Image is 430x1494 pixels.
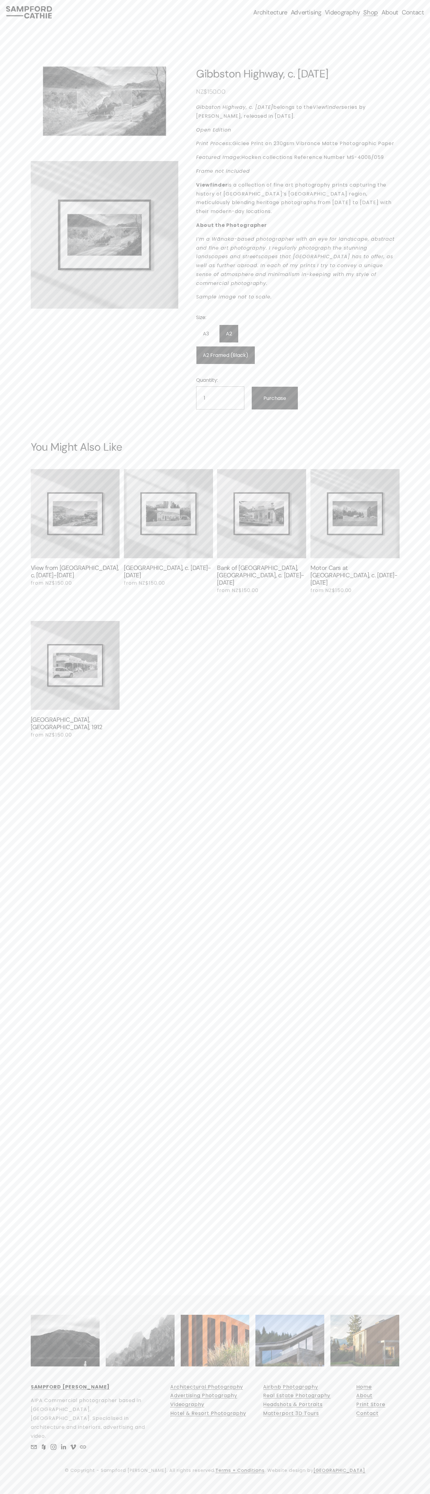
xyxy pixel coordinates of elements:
a: folder dropdown [253,8,287,17]
a: Sampford Cathie [70,1444,76,1450]
img: Throwback to this awesome shoot with @livingthedreamtoursnz at the incredible Te Kano Estate Cell... [181,1306,250,1375]
strong: Viewfinder [196,181,228,188]
img: Had an epic time shooting this place, definite James Bond vibes! 🍸 [255,1306,324,1375]
span: Architecture [253,9,287,16]
a: Real Estate Photography [263,1391,330,1400]
div: Purchase [252,387,298,409]
a: [GEOGRAPHIC_DATA] [314,1467,365,1475]
p: © Copyright - Sampford [PERSON_NAME]. All rights reserved. . Website design by [31,1467,400,1475]
img: Have I finally got around to scheduling some new instagram posts? Only time will tell. Anyway, he... [330,1306,399,1375]
img: Sampford-Cathie-Wanaka-Photographer-5.jpg [31,161,178,309]
span: [GEOGRAPHIC_DATA] [314,1467,365,1473]
em: Featured Image: [196,154,241,161]
strong: SAMPFORD [PERSON_NAME] [31,1383,110,1390]
a: About [381,8,398,17]
div: Size: [196,314,298,321]
a: sam@sampfordcathie.com [31,1444,37,1450]
input: Quantity [196,386,244,409]
em: Open Edition [196,126,231,133]
span: Advertising [291,9,322,16]
p: is a collection of fine art photography prints capturing the history of [GEOGRAPHIC_DATA]’s [GEOG... [196,181,399,216]
img: Say what you will about the inversion, but it does make for some cool landscape shots 📷 [31,1306,100,1375]
div: Purchase [263,394,286,402]
h1: Gibbston Highway, c. [DATE] [196,67,399,80]
img: Some moody shots from a recent trip up to the Clay Cliffs with the gang 📸 @lisaslensnz @nathanhil... [106,1306,175,1375]
a: Architectural Photography [170,1383,243,1392]
em: Viewfinder [313,104,342,111]
a: Terms + Conditions [215,1467,264,1475]
span: Hocken collections Reference Number MS-4008/059 [241,154,384,161]
a: Houzz [41,1444,47,1450]
label: A2 Framed (Black) [196,346,255,364]
label: A2 [219,325,239,343]
a: Contact [356,1409,379,1418]
section: Gallery [31,49,178,309]
p: belongs to the series by [PERSON_NAME], released in [DATE]. [196,103,399,121]
em: Print Process: [196,140,232,147]
img: Sampford Cathie Photo + Video [6,6,52,18]
h2: You Might Also Like [31,441,400,453]
em: Frame not included [196,168,250,175]
a: folder dropdown [291,8,322,17]
p: AIPA Commercial photographer based in [GEOGRAPHIC_DATA], [GEOGRAPHIC_DATA]. Specialised in archit... [31,1396,152,1441]
a: Videography [170,1400,205,1409]
a: SAMPFORD [PERSON_NAME] [31,1383,110,1392]
a: Print Store [356,1400,385,1409]
span: Gibbston Highway, c. [DATE] [196,104,273,111]
a: Sampford Cathie [60,1444,66,1450]
a: Airbnb Photography [263,1383,318,1392]
a: Shop [363,8,378,17]
em: I’m a Wānaka-based photographer with an eye for landscape, abstract and fine art photography. I r... [196,235,394,287]
a: Hotel & Resort Photography [170,1409,246,1418]
img: Sampford-Cathie-Wanaka-Photographer-5-2.jpg [31,49,178,153]
a: URL [80,1444,86,1450]
div: Quantity: [196,377,244,384]
em: Sample image not to scale. [196,293,272,300]
a: Contact [402,8,424,17]
a: Matterport 3D Tours [263,1409,319,1418]
strong: About the Photographer [196,222,267,229]
a: Home [356,1383,372,1392]
label: A3 [196,325,216,343]
a: About [356,1391,373,1400]
p: Giclee Print on 230gsm Vibrance Matte Photographic Paper [196,139,399,148]
a: Sampford Cathie [50,1444,57,1450]
a: Videography [325,8,360,17]
a: Headshots & Portraits [263,1400,322,1409]
a: Advertising Photography [170,1391,237,1400]
div: NZ$150.00 [196,88,399,95]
